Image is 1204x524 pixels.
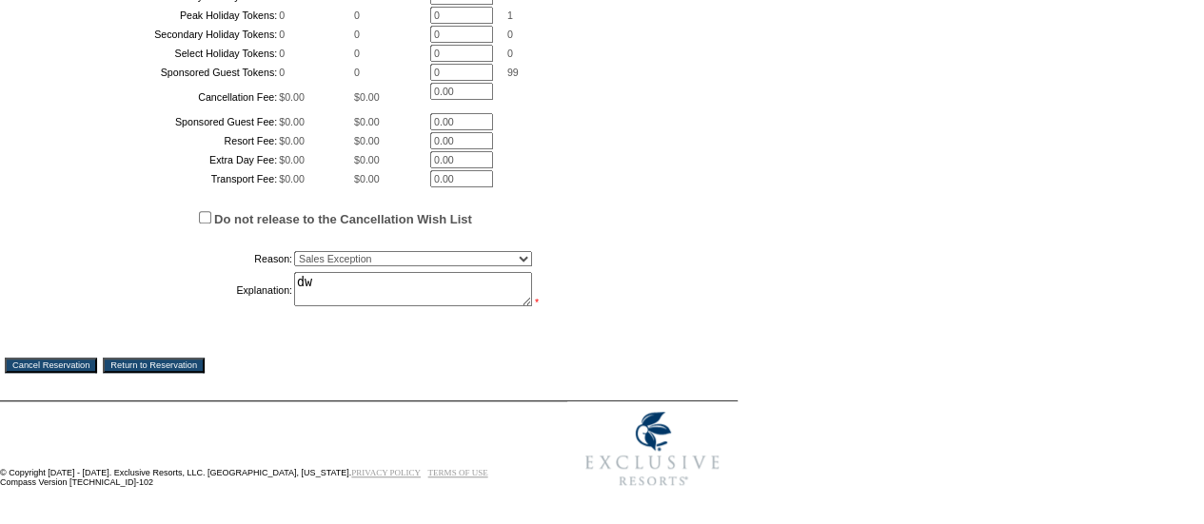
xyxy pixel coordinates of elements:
td: Select Holiday Tokens: [54,45,277,62]
span: $0.00 [279,91,305,103]
span: $0.00 [354,154,380,165]
span: 0 [354,29,360,40]
td: Reason: [54,247,292,270]
span: $0.00 [279,116,305,127]
span: $0.00 [354,173,380,184]
span: $0.00 [354,116,380,127]
td: Peak Holiday Tokens: [54,7,277,24]
td: Sponsored Guest Fee: [54,113,277,130]
td: Resort Fee: [54,132,277,149]
td: Extra Day Fee: [54,151,277,168]
td: Cancellation Fee: [54,83,277,111]
span: $0.00 [279,173,305,184]
span: 0 [279,67,285,78]
span: 1 [507,10,513,21]
a: PRIVACY POLICY [351,468,421,477]
td: Secondary Holiday Tokens: [54,26,277,43]
span: 99 [507,67,519,78]
td: Transport Fee: [54,170,277,187]
span: 0 [507,29,513,40]
span: $0.00 [279,154,305,165]
img: Exclusive Resorts [567,401,738,496]
td: Sponsored Guest Tokens: [54,64,277,81]
span: 0 [279,48,285,59]
span: 0 [507,48,513,59]
span: 0 [354,67,360,78]
span: 0 [354,10,360,21]
input: Return to Reservation [103,358,205,373]
a: TERMS OF USE [428,468,488,477]
label: Do not release to the Cancellation Wish List [214,212,472,226]
input: Cancel Reservation [5,358,97,373]
span: $0.00 [279,135,305,146]
span: $0.00 [354,91,380,103]
td: Explanation: [54,272,292,308]
span: 0 [354,48,360,59]
span: $0.00 [354,135,380,146]
span: 0 [279,10,285,21]
span: 0 [279,29,285,40]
